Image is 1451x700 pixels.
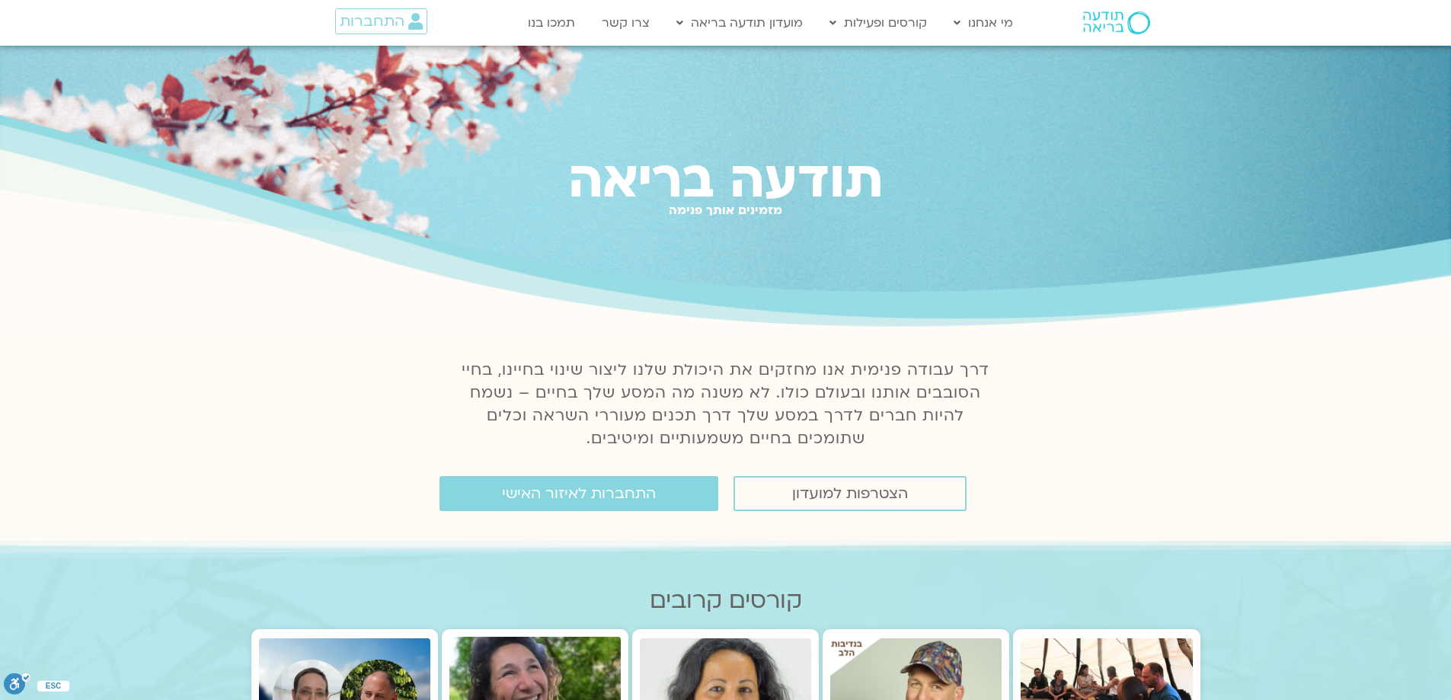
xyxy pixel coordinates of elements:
[792,485,908,502] span: הצטרפות למועדון
[594,8,657,37] a: צרו קשר
[251,587,1200,614] h2: קורסים קרובים
[340,13,404,30] span: התחברות
[335,8,427,34] a: התחברות
[453,359,999,450] p: דרך עבודה פנימית אנו מחזקים את היכולת שלנו ליצור שינוי בחיינו, בחיי הסובבים אותנו ובעולם כולו. לא...
[669,8,810,37] a: מועדון תודעה בריאה
[733,476,967,511] a: הצטרפות למועדון
[520,8,583,37] a: תמכו בנו
[439,476,718,511] a: התחברות לאיזור האישי
[822,8,935,37] a: קורסים ופעילות
[1083,11,1150,34] img: תודעה בריאה
[502,485,656,502] span: התחברות לאיזור האישי
[946,8,1021,37] a: מי אנחנו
